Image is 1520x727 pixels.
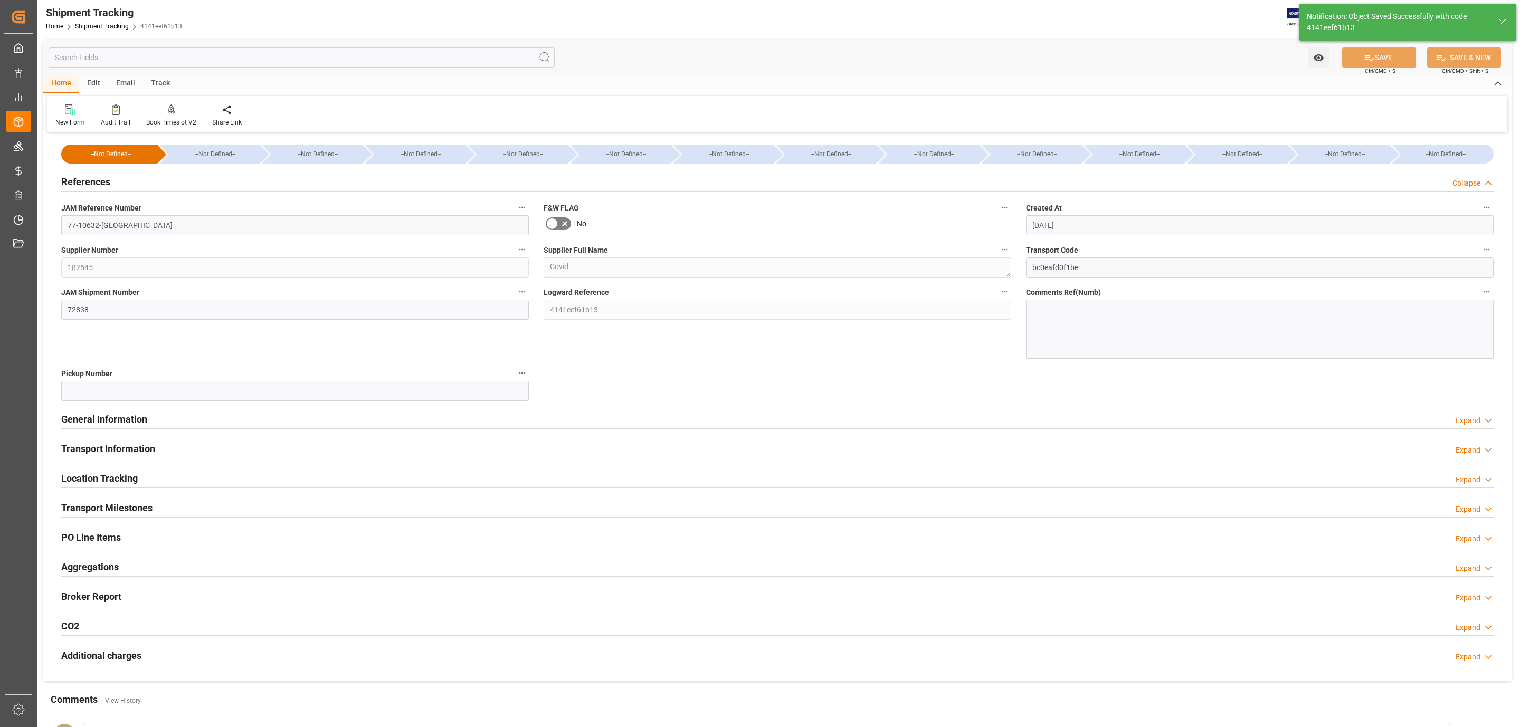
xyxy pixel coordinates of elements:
[1403,145,1488,164] div: --Not Defined--
[273,145,363,164] div: --Not Defined--
[105,697,141,704] a: View History
[61,589,121,604] h2: Broker Report
[1456,563,1480,574] div: Expand
[544,257,1011,278] textarea: Covid
[982,145,1082,164] div: --Not Defined--
[776,145,877,164] div: --Not Defined--
[61,145,157,164] div: --Not Defined--
[79,75,108,93] div: Edit
[75,23,129,30] a: Shipment Tracking
[61,287,139,298] span: JAM Shipment Number
[55,118,85,127] div: New Form
[1456,504,1480,515] div: Expand
[146,118,196,127] div: Book Timeslot V2
[61,442,155,456] h2: Transport Information
[1026,203,1062,214] span: Created At
[61,175,110,189] h2: References
[515,366,529,380] button: Pickup Number
[1026,215,1494,235] input: DD-MM-YYYY
[787,145,877,164] div: --Not Defined--
[212,118,242,127] div: Share Link
[376,145,465,164] div: --Not Defined--
[49,47,555,68] input: Search Fields
[1300,145,1390,164] div: --Not Defined--
[889,145,979,164] div: --Not Defined--
[1392,145,1494,164] div: --Not Defined--
[1480,200,1494,214] button: Created At
[571,145,671,164] div: --Not Defined--
[365,145,465,164] div: --Not Defined--
[61,203,141,214] span: JAM Reference Number
[1290,145,1390,164] div: --Not Defined--
[61,619,79,633] h2: CO2
[515,200,529,214] button: JAM Reference Number
[1456,652,1480,663] div: Expand
[879,145,979,164] div: --Not Defined--
[515,285,529,299] button: JAM Shipment Number
[61,471,138,485] h2: Location Tracking
[1095,145,1184,164] div: --Not Defined--
[684,145,774,164] div: --Not Defined--
[1365,67,1395,75] span: Ctrl/CMD + S
[515,243,529,256] button: Supplier Number
[1187,145,1287,164] div: --Not Defined--
[1026,245,1078,256] span: Transport Code
[61,245,118,256] span: Supplier Number
[143,75,178,93] div: Track
[170,145,260,164] div: --Not Defined--
[479,145,568,164] div: --Not Defined--
[1308,47,1329,68] button: open menu
[1084,145,1184,164] div: --Not Defined--
[61,648,141,663] h2: Additional charges
[61,501,153,515] h2: Transport Milestones
[1442,67,1488,75] span: Ctrl/CMD + Shift + S
[577,218,586,229] span: No
[1480,285,1494,299] button: Comments Ref(Numb)
[1307,11,1488,33] div: Notification: Object Saved Successfully with code 4141eef61b13
[1456,415,1480,426] div: Expand
[1342,47,1416,68] button: SAVE
[544,287,609,298] span: Logward Reference
[46,23,63,30] a: Home
[61,560,119,574] h2: Aggregations
[51,692,98,706] h2: Comments
[1456,533,1480,544] div: Expand
[1456,592,1480,604] div: Expand
[61,530,121,544] h2: PO Line Items
[43,75,79,93] div: Home
[1026,287,1101,298] span: Comments Ref(Numb)
[1480,243,1494,256] button: Transport Code
[673,145,774,164] div: --Not Defined--
[72,145,150,164] div: --Not Defined--
[101,118,130,127] div: Audit Trail
[544,203,579,214] span: F&W FLAG
[1456,445,1480,456] div: Expand
[1198,145,1287,164] div: --Not Defined--
[992,145,1082,164] div: --Not Defined--
[997,243,1011,256] button: Supplier Full Name
[262,145,363,164] div: --Not Defined--
[160,145,260,164] div: --Not Defined--
[1456,474,1480,485] div: Expand
[997,200,1011,214] button: F&W FLAG
[581,145,671,164] div: --Not Defined--
[997,285,1011,299] button: Logward Reference
[46,5,182,21] div: Shipment Tracking
[1287,8,1323,26] img: Exertis%20JAM%20-%20Email%20Logo.jpg_1722504956.jpg
[1456,622,1480,633] div: Expand
[1452,178,1480,189] div: Collapse
[468,145,568,164] div: --Not Defined--
[544,245,608,256] span: Supplier Full Name
[61,412,147,426] h2: General Information
[1427,47,1501,68] button: SAVE & NEW
[61,368,112,379] span: Pickup Number
[108,75,143,93] div: Email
